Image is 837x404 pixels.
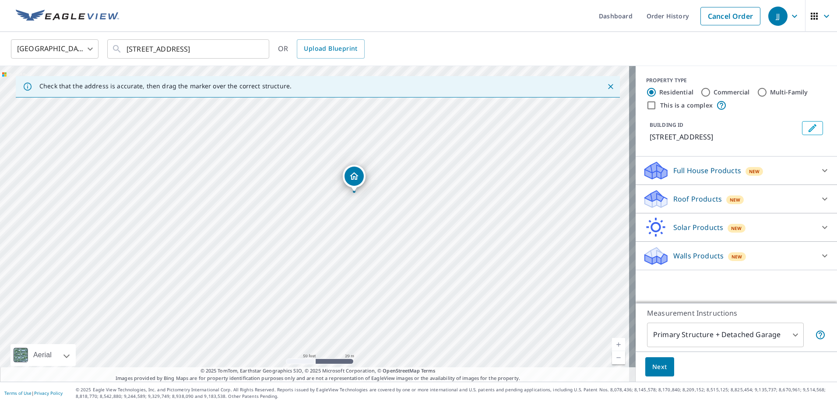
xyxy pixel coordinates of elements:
[643,160,830,181] div: Full House ProductsNew
[749,168,760,175] span: New
[127,37,251,61] input: Search by address or latitude-longitude
[200,367,436,375] span: © 2025 TomTom, Earthstar Geographics SIO, © 2025 Microsoft Corporation, ©
[660,101,713,110] label: This is a complex
[673,251,724,261] p: Walls Products
[659,88,693,97] label: Residential
[700,7,760,25] a: Cancel Order
[731,225,742,232] span: New
[76,387,833,400] p: © 2025 Eagle View Technologies, Inc. and Pictometry International Corp. All Rights Reserved. Repo...
[39,82,292,90] p: Check that the address is accurate, then drag the marker over the correct structure.
[16,10,119,23] img: EV Logo
[4,390,63,396] p: |
[815,330,826,340] span: Your report will include the primary structure and a detached garage if one exists.
[34,390,63,396] a: Privacy Policy
[11,344,76,366] div: Aerial
[770,88,808,97] label: Multi-Family
[304,43,357,54] span: Upload Blueprint
[643,217,830,238] div: Solar ProductsNew
[4,390,32,396] a: Terms of Use
[605,81,616,92] button: Close
[643,188,830,209] div: Roof ProductsNew
[612,338,625,351] a: Current Level 19, Zoom In
[730,196,741,203] span: New
[645,357,674,377] button: Next
[802,121,823,135] button: Edit building 1
[652,362,667,373] span: Next
[643,245,830,266] div: Walls ProductsNew
[673,222,723,233] p: Solar Products
[673,194,722,204] p: Roof Products
[731,253,742,260] span: New
[297,39,364,59] a: Upload Blueprint
[31,344,54,366] div: Aerial
[714,88,750,97] label: Commercial
[646,77,826,84] div: PROPERTY TYPE
[673,165,741,176] p: Full House Products
[383,367,419,374] a: OpenStreetMap
[647,323,804,347] div: Primary Structure + Detached Garage
[768,7,788,26] div: JJ
[11,37,98,61] div: [GEOGRAPHIC_DATA]
[278,39,365,59] div: OR
[650,132,798,142] p: [STREET_ADDRESS]
[421,367,436,374] a: Terms
[343,165,366,192] div: Dropped pin, building 1, Residential property, 6905 Short Way Lincoln, CA 95648
[647,308,826,318] p: Measurement Instructions
[612,351,625,364] a: Current Level 19, Zoom Out
[650,121,683,129] p: BUILDING ID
